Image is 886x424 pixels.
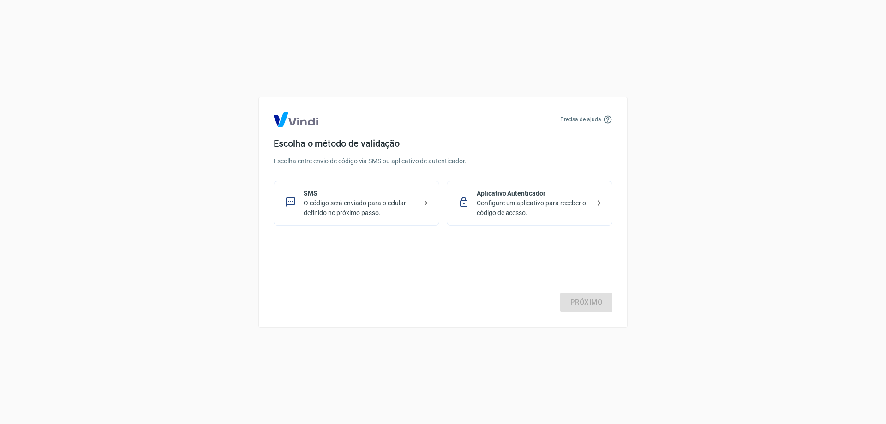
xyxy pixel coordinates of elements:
[274,112,318,127] img: Logo Vind
[447,181,612,226] div: Aplicativo AutenticadorConfigure um aplicativo para receber o código de acesso.
[477,189,590,198] p: Aplicativo Autenticador
[274,156,612,166] p: Escolha entre envio de código via SMS ou aplicativo de autenticador.
[477,198,590,218] p: Configure um aplicativo para receber o código de acesso.
[304,198,417,218] p: O código será enviado para o celular definido no próximo passo.
[304,189,417,198] p: SMS
[274,138,612,149] h4: Escolha o método de validação
[560,115,601,124] p: Precisa de ajuda
[274,181,439,226] div: SMSO código será enviado para o celular definido no próximo passo.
